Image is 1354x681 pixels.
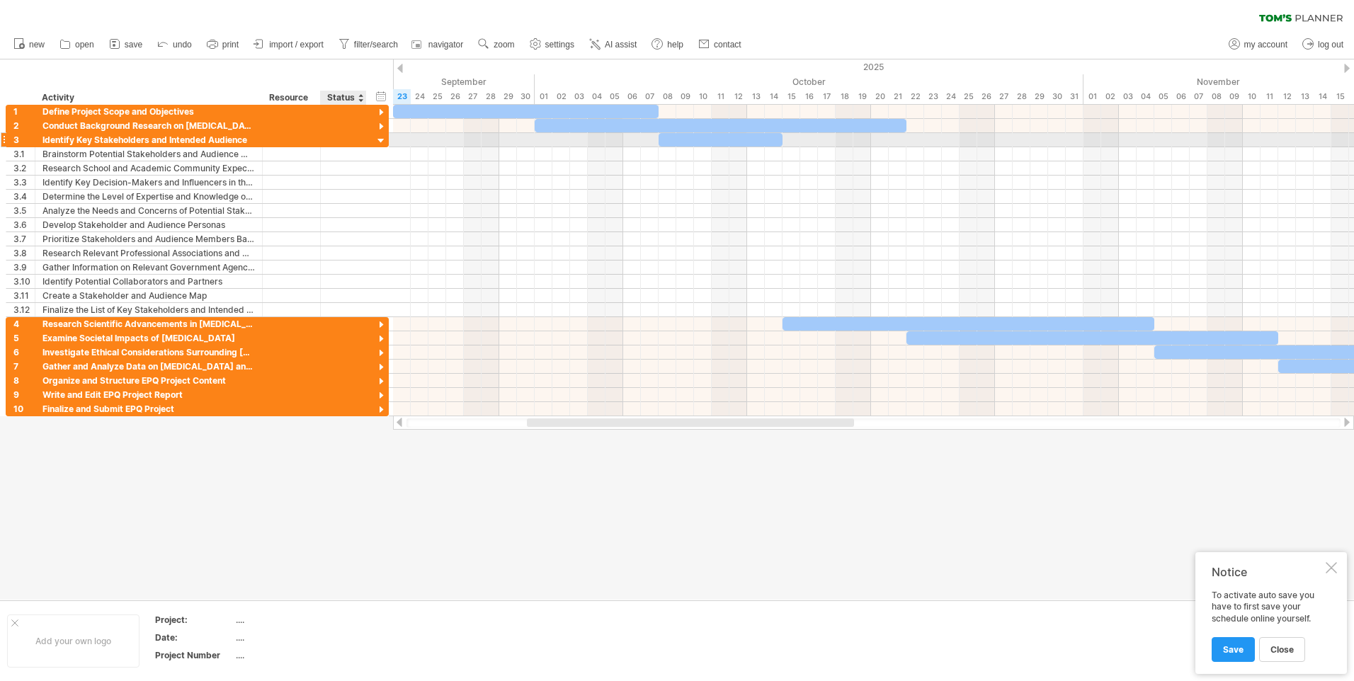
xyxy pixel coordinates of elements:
[236,614,355,626] div: ....
[7,614,140,668] div: Add your own logo
[545,40,574,50] span: settings
[535,74,1083,89] div: October 2025
[1137,89,1154,104] div: Tuesday, 4 November 2025
[1259,637,1305,662] a: close
[1212,637,1255,662] a: Save
[154,35,196,54] a: undo
[871,89,889,104] div: Monday, 20 October 2025
[1225,89,1243,104] div: Sunday, 9 November 2025
[588,89,605,104] div: Saturday, 4 October 2025
[446,89,464,104] div: Friday, 26 September 2025
[354,40,398,50] span: filter/search
[13,161,35,175] div: 3.2
[1212,590,1323,661] div: To activate auto save you have to first save your schedule online yourself.
[42,345,255,359] div: Investigate Ethical Considerations Surrounding [MEDICAL_DATA]
[1243,89,1261,104] div: Monday, 10 November 2025
[1013,89,1030,104] div: Tuesday, 28 October 2025
[428,40,463,50] span: navigator
[42,402,255,416] div: Finalize and Submit EPQ Project
[42,218,255,231] div: Develop Stakeholder and Audience Personas
[13,133,35,147] div: 3
[155,649,233,661] div: Project Number
[428,89,446,104] div: Thursday, 25 September 2025
[42,176,255,189] div: Identify Key Decision-Makers and Influencers in the Field of [MEDICAL_DATA]
[667,40,683,50] span: help
[605,89,623,104] div: Sunday, 5 October 2025
[535,89,552,104] div: Wednesday, 1 October 2025
[411,89,428,104] div: Wednesday, 24 September 2025
[13,176,35,189] div: 3.3
[42,374,255,387] div: Organize and Structure EPQ Project Content
[13,360,35,373] div: 7
[1190,89,1207,104] div: Friday, 7 November 2025
[659,89,676,104] div: Wednesday, 8 October 2025
[42,232,255,246] div: Prioritize Stakeholders and Audience Members Based on Influence and Interest
[818,89,836,104] div: Friday, 17 October 2025
[494,40,514,50] span: zoom
[676,89,694,104] div: Thursday, 9 October 2025
[42,119,255,132] div: Conduct Background Research on [MEDICAL_DATA] and [MEDICAL_DATA]
[1207,89,1225,104] div: Saturday, 8 November 2025
[464,89,482,104] div: Saturday, 27 September 2025
[605,40,637,50] span: AI assist
[42,190,255,203] div: Determine the Level of Expertise and Knowledge of the Intended Audience
[13,317,35,331] div: 4
[712,89,729,104] div: Saturday, 11 October 2025
[155,614,233,626] div: Project:
[13,374,35,387] div: 8
[1318,40,1343,50] span: log out
[13,331,35,345] div: 5
[783,89,800,104] div: Wednesday, 15 October 2025
[714,40,741,50] span: contact
[42,331,255,345] div: Examine Societal Impacts of [MEDICAL_DATA]
[517,89,535,104] div: Tuesday, 30 September 2025
[1083,89,1101,104] div: Saturday, 1 November 2025
[13,105,35,118] div: 1
[13,218,35,231] div: 3.6
[13,289,35,302] div: 3.11
[42,289,255,302] div: Create a Stakeholder and Audience Map
[482,89,499,104] div: Sunday, 28 September 2025
[1278,89,1296,104] div: Wednesday, 12 November 2025
[42,105,255,118] div: Define Project Scope and Objectives
[269,91,312,105] div: Resource
[42,360,255,373] div: Gather and Analyze Data on [MEDICAL_DATA] and Other Weight Loss Medications
[236,649,355,661] div: ....
[995,89,1013,104] div: Monday, 27 October 2025
[1244,40,1287,50] span: my account
[13,303,35,316] div: 3.12
[13,402,35,416] div: 10
[1154,89,1172,104] div: Wednesday, 5 November 2025
[42,204,255,217] div: Analyze the Needs and Concerns of Potential Stakeholders and Audience Members
[474,35,518,54] a: zoom
[335,35,402,54] a: filter/search
[570,89,588,104] div: Friday, 3 October 2025
[42,303,255,316] div: Finalize the List of Key Stakeholders and Intended Audience Members
[269,40,324,50] span: import / export
[800,89,818,104] div: Thursday, 16 October 2025
[327,91,358,105] div: Status
[960,89,977,104] div: Saturday, 25 October 2025
[1101,89,1119,104] div: Sunday, 2 November 2025
[586,35,641,54] a: AI assist
[924,89,942,104] div: Thursday, 23 October 2025
[393,89,411,104] div: Tuesday, 23 September 2025
[42,246,255,260] div: Research Relevant Professional Associations and Organizations
[1212,565,1323,579] div: Notice
[173,40,192,50] span: undo
[42,133,255,147] div: Identify Key Stakeholders and Intended Audience
[1048,89,1066,104] div: Thursday, 30 October 2025
[42,388,255,401] div: Write and Edit EPQ Project Report
[623,89,641,104] div: Monday, 6 October 2025
[106,35,147,54] a: save
[889,89,906,104] div: Tuesday, 21 October 2025
[552,89,570,104] div: Thursday, 2 October 2025
[747,89,765,104] div: Monday, 13 October 2025
[13,388,35,401] div: 9
[1270,644,1294,655] span: close
[13,345,35,359] div: 6
[250,35,328,54] a: import / export
[765,89,783,104] div: Tuesday, 14 October 2025
[1299,35,1348,54] a: log out
[648,35,688,54] a: help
